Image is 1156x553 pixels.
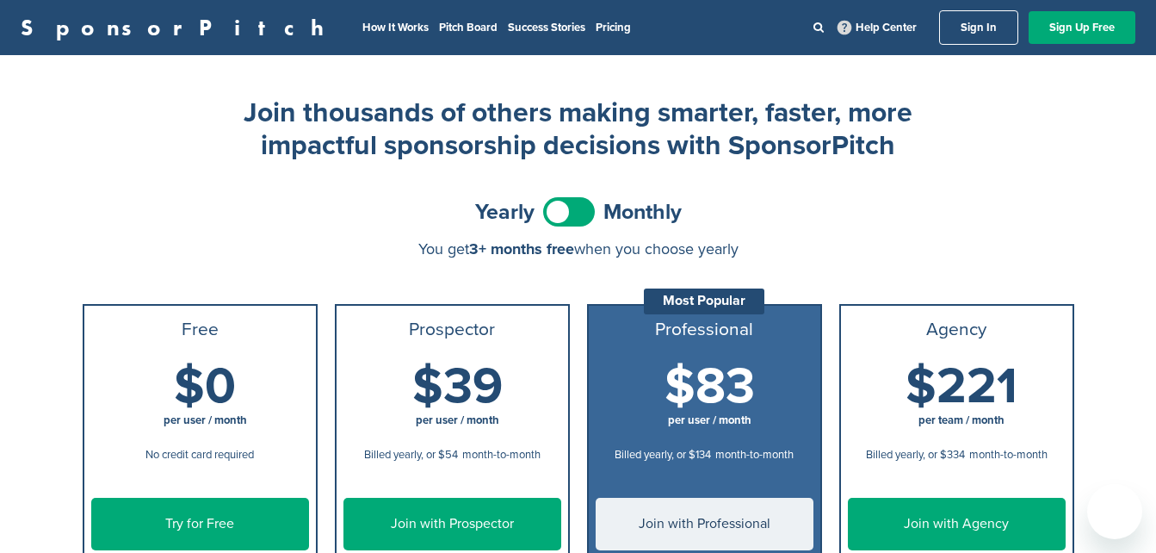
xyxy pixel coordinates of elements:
span: Billed yearly, or $334 [866,448,965,462]
iframe: Button to launch messaging window [1087,484,1142,539]
div: Most Popular [644,289,764,314]
a: Join with Agency [848,498,1066,550]
h2: Join thousands of others making smarter, faster, more impactful sponsorship decisions with Sponso... [234,96,923,163]
h3: Free [91,320,309,340]
span: per user / month [416,413,499,427]
span: Monthly [603,202,682,223]
a: Join with Prospector [343,498,561,550]
a: Join with Professional [596,498,813,550]
span: Yearly [475,202,535,223]
span: $221 [906,357,1017,417]
span: month-to-month [969,448,1048,462]
a: Sign Up Free [1029,11,1135,44]
span: Billed yearly, or $54 [364,448,458,462]
a: Try for Free [91,498,309,550]
h3: Agency [848,320,1066,340]
span: 3+ months free [469,239,574,258]
span: No credit card required [145,448,254,462]
div: You get when you choose yearly [83,240,1074,258]
a: Pitch Board [439,21,498,34]
h3: Prospector [343,320,561,340]
span: month-to-month [462,448,541,462]
a: Success Stories [508,21,585,34]
span: Billed yearly, or $134 [615,448,711,462]
span: $0 [174,357,236,417]
span: month-to-month [715,448,794,462]
span: $39 [412,357,503,417]
a: Sign In [939,10,1018,45]
a: Pricing [596,21,631,34]
span: per user / month [164,413,247,427]
a: How It Works [362,21,429,34]
span: per team / month [918,413,1005,427]
span: $83 [665,357,755,417]
a: SponsorPitch [21,16,335,39]
span: per user / month [668,413,751,427]
h3: Professional [596,320,813,340]
a: Help Center [834,17,920,38]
